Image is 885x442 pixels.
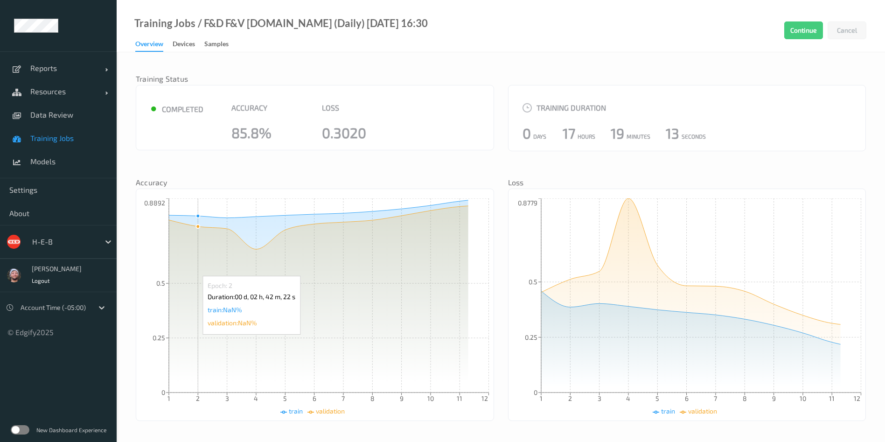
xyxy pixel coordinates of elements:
[661,407,675,415] span: train
[153,334,165,342] tspan: 0.25
[560,120,575,146] div: 17
[655,394,659,402] tspan: 5
[828,21,866,39] button: Cancel
[540,394,543,402] tspan: 1
[167,394,170,402] tspan: 1
[161,388,165,396] tspan: 0
[283,394,287,402] tspan: 5
[529,278,537,286] tspan: 0.5
[664,120,679,146] div: 13
[534,388,537,396] tspan: 0
[784,21,823,39] button: Continue
[313,394,316,402] tspan: 6
[829,394,835,402] tspan: 11
[684,394,688,402] tspan: 6
[322,128,398,137] div: 0.3020
[679,133,706,140] div: Seconds
[513,95,861,120] div: Training Duration
[136,179,494,189] nav: Accuracy
[204,39,229,51] div: Samples
[134,19,195,28] a: Training Jobs
[525,333,537,341] tspan: 0.25
[854,394,860,402] tspan: 12
[743,394,747,402] tspan: 8
[204,38,238,51] a: Samples
[609,120,624,146] div: 19
[508,179,866,189] nav: Loss
[568,394,572,402] tspan: 2
[173,39,195,51] div: Devices
[688,407,717,415] span: validation
[195,19,428,28] div: / F&D F&V [DOMAIN_NAME] (Daily) [DATE] 16:30
[136,76,494,85] nav: Training Status
[597,394,601,402] tspan: 3
[156,279,165,287] tspan: 0.5
[135,38,173,52] a: Overview
[135,39,163,52] div: Overview
[150,101,162,114] span: ●
[173,38,204,51] a: Devices
[482,394,488,402] tspan: 12
[626,394,630,402] tspan: 4
[714,394,717,402] tspan: 7
[427,394,434,402] tspan: 10
[624,133,650,140] div: Minutes
[254,394,258,402] tspan: 4
[231,128,308,137] div: 85.8%
[516,120,531,146] div: 0
[322,103,398,114] div: Loss
[144,199,165,207] tspan: 0.8892
[370,394,375,402] tspan: 8
[800,394,806,402] tspan: 10
[575,133,595,140] div: Hours
[289,407,303,415] span: train
[457,394,463,402] tspan: 11
[342,394,345,402] tspan: 7
[225,394,229,402] tspan: 3
[196,394,200,402] tspan: 2
[316,407,345,415] span: validation
[141,103,308,114] div: completed
[531,133,546,140] div: Days
[400,394,404,402] tspan: 9
[231,103,308,114] div: Accuracy
[518,199,537,207] tspan: 0.8779
[772,394,775,402] tspan: 9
